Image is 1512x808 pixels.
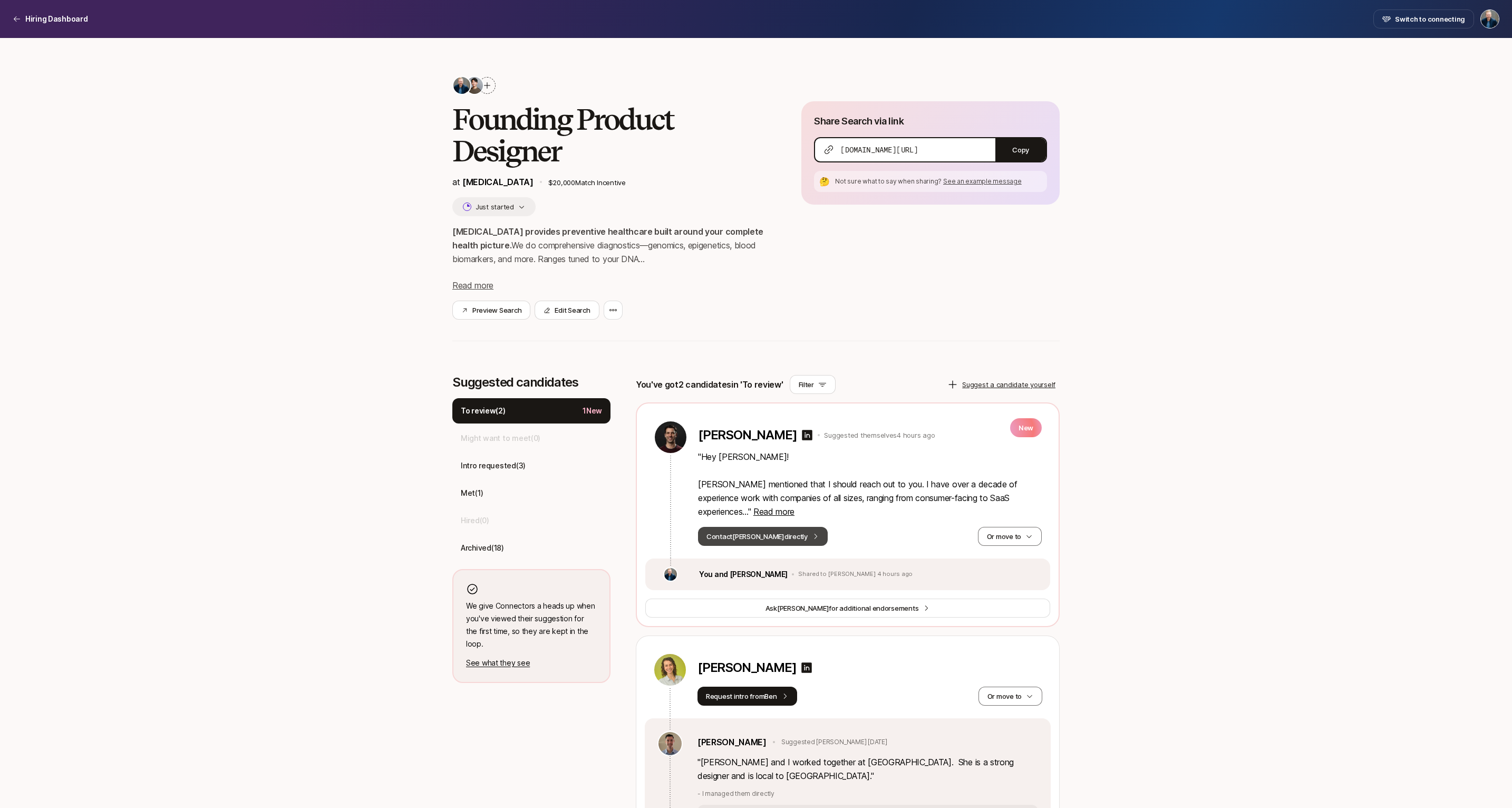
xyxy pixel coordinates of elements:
[461,432,540,445] p: Might want to meet ( 0 )
[824,430,935,440] p: Suggested themselves 4 hours ago
[698,428,797,443] p: [PERSON_NAME]
[698,450,1042,518] p: " Hey [PERSON_NAME]! [PERSON_NAME] mentioned that I should reach out to you. I have over a decade...
[781,737,887,747] p: Suggested [PERSON_NAME] [DATE]
[840,145,918,155] span: [DOMAIN_NAME][URL]
[818,175,831,188] div: 🤔
[1373,9,1474,28] button: Switch to connecting
[466,657,597,669] p: See what they see
[753,506,794,517] span: Read more
[698,527,828,546] button: Contact[PERSON_NAME]directly
[452,375,610,390] p: Suggested candidates
[461,514,489,527] p: Hired ( 0 )
[25,13,88,25] p: Hiring Dashboard
[697,789,1038,799] p: - I managed them directly
[461,459,526,472] p: Intro requested ( 3 )
[654,654,686,686] img: bc8f9502_e033_4451_a172_8bb38ab2e54c.jpg
[461,487,483,499] p: Met ( 1 )
[699,568,788,581] p: You and [PERSON_NAME]
[962,379,1055,390] p: Suggest a candidate yourself
[1395,14,1465,24] span: Switch to connecting
[636,378,783,391] p: You've got 2 candidates in 'To review'
[814,114,904,129] p: Share Search via link
[943,177,1022,185] span: See an example message
[697,735,767,749] a: [PERSON_NAME]
[697,660,796,675] p: [PERSON_NAME]
[462,177,534,187] span: [MEDICAL_DATA]
[697,755,1038,783] p: " [PERSON_NAME] and I worked together at [GEOGRAPHIC_DATA]. She is a strong designer and is local...
[790,375,836,394] button: Filter
[1481,10,1499,28] img: Sagan Schultz
[535,301,599,320] button: Edit Search
[548,177,768,188] p: $20,000 Match Incentive
[466,77,483,94] img: ACg8ocLBQzhvHPWkBiAPnRlRV1m5rfT8VCpvLNjRCKnQzlOx1sWIVRQ=s160-c
[1480,9,1499,28] button: Sagan Schultz
[583,405,602,417] p: 1 New
[664,568,677,581] img: ACg8ocLS2l1zMprXYdipp7mfi5ZAPgYYEnnfB-SEFN0Ix-QHc6UIcGI=s160-c
[1010,418,1042,437] p: New
[798,571,913,578] p: Shared to [PERSON_NAME] 4 hours ago
[452,225,768,266] p: We do comprehensive diagnostics—genomics, epigenetics, blood biomarkers, and more. Ranges tuned t...
[452,175,534,189] p: at
[835,177,1043,186] p: Not sure what to say when sharing?
[978,687,1042,706] button: Or move to
[655,421,686,453] img: 2e9a2ed4_857f_4ff8_8487_b3d84df6bff1.jpg
[697,687,797,706] button: Request intro fromBen
[461,542,504,554] p: Archived ( 18 )
[466,600,597,650] p: We give Connectors a heads up when you've viewed their suggestion for the first time, so they are...
[461,405,506,417] p: To review ( 2 )
[453,77,470,94] img: ACg8ocLS2l1zMprXYdipp7mfi5ZAPgYYEnnfB-SEFN0Ix-QHc6UIcGI=s160-c
[645,599,1050,618] button: Ask[PERSON_NAME]for additional endorsements
[777,604,829,612] span: [PERSON_NAME]
[452,226,765,251] strong: [MEDICAL_DATA] provides preventive healthcare built around your complete health picture.
[765,603,919,613] span: Ask for additional endorsements
[452,103,768,167] h2: Founding Product Designer
[452,280,493,291] span: Read more
[452,301,530,320] button: Preview Search
[658,732,682,755] img: bf8f663c_42d6_4f7d_af6b_5f71b9527721.jpg
[978,527,1042,546] button: Or move to
[452,197,536,216] button: Just started
[995,138,1046,161] button: Copy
